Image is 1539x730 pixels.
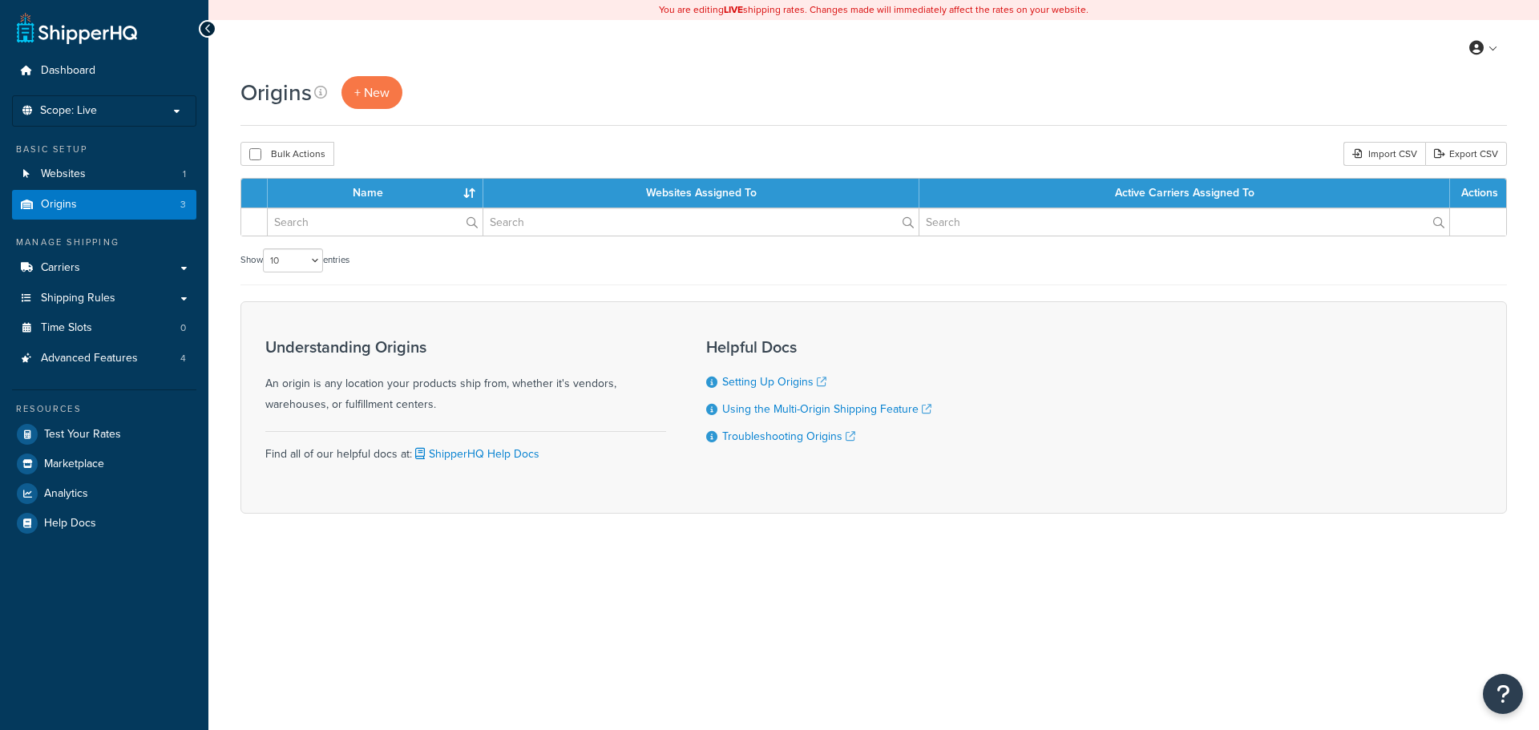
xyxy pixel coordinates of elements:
[41,292,115,305] span: Shipping Rules
[268,179,483,208] th: Name
[412,446,539,462] a: ShipperHQ Help Docs
[12,313,196,343] li: Time Slots
[12,344,196,373] li: Advanced Features
[12,313,196,343] a: Time Slots 0
[12,284,196,313] a: Shipping Rules
[706,338,931,356] h3: Helpful Docs
[265,431,666,465] div: Find all of our helpful docs at:
[44,517,96,530] span: Help Docs
[341,76,402,109] a: + New
[240,248,349,272] label: Show entries
[12,159,196,189] li: Websites
[722,373,826,390] a: Setting Up Origins
[1425,142,1507,166] a: Export CSV
[12,420,196,449] a: Test Your Rates
[483,179,919,208] th: Websites Assigned To
[41,167,86,181] span: Websites
[12,190,196,220] a: Origins 3
[265,338,666,356] h3: Understanding Origins
[180,321,186,335] span: 0
[12,479,196,508] a: Analytics
[263,248,323,272] select: Showentries
[44,487,88,501] span: Analytics
[483,208,919,236] input: Search
[180,198,186,212] span: 3
[240,142,334,166] button: Bulk Actions
[41,321,92,335] span: Time Slots
[44,458,104,471] span: Marketplace
[41,198,77,212] span: Origins
[183,167,186,181] span: 1
[12,253,196,283] a: Carriers
[919,179,1450,208] th: Active Carriers Assigned To
[722,401,931,417] a: Using the Multi-Origin Shipping Feature
[354,83,390,102] span: + New
[41,352,138,365] span: Advanced Features
[12,236,196,249] div: Manage Shipping
[12,509,196,538] a: Help Docs
[722,428,855,445] a: Troubleshooting Origins
[12,190,196,220] li: Origins
[12,450,196,478] a: Marketplace
[41,64,95,78] span: Dashboard
[12,402,196,416] div: Resources
[1343,142,1425,166] div: Import CSV
[12,159,196,189] a: Websites 1
[12,56,196,86] a: Dashboard
[180,352,186,365] span: 4
[44,428,121,442] span: Test Your Rates
[40,104,97,118] span: Scope: Live
[12,344,196,373] a: Advanced Features 4
[17,12,137,44] a: ShipperHQ Home
[1450,179,1506,208] th: Actions
[12,143,196,156] div: Basic Setup
[41,261,80,275] span: Carriers
[265,338,666,415] div: An origin is any location your products ship from, whether it's vendors, warehouses, or fulfillme...
[268,208,483,236] input: Search
[724,2,743,17] b: LIVE
[240,77,312,108] h1: Origins
[1483,674,1523,714] button: Open Resource Center
[919,208,1449,236] input: Search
